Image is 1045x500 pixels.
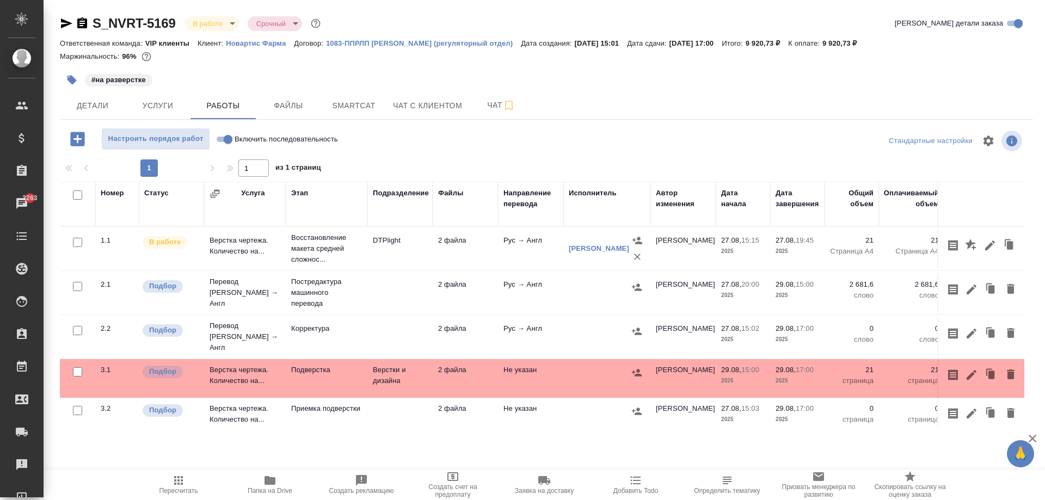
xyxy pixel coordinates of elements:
td: Верстка чертежа. Количество на... [204,398,286,436]
span: Посмотреть информацию [1001,131,1024,151]
button: Заменить [1020,279,1038,300]
button: Клонировать [981,279,1001,300]
p: 27.08, [721,236,741,244]
button: Редактировать [962,279,981,300]
p: 2025 [776,375,819,386]
p: Корректура [291,323,362,334]
p: слово [884,334,939,345]
div: Исполнитель выполняет работу [142,235,199,250]
button: Удалить [629,249,646,265]
p: 2 файла [438,279,493,290]
div: Оплачиваемый объем [884,188,939,209]
p: Подбор [149,366,176,377]
td: Верстка чертежа. Количество на... [204,230,286,268]
div: Можно подбирать исполнителей [142,279,199,294]
div: Подразделение [373,188,429,199]
p: 0 [884,403,939,414]
button: Клонировать [999,235,1020,256]
p: 2025 [721,246,765,257]
button: Клонировать [981,323,1001,344]
div: 3.2 [101,403,133,414]
button: Удалить [1001,279,1020,300]
button: 336.00 RUB; [139,50,153,64]
td: Верстка чертежа. Количество на... [204,359,286,397]
button: Редактировать [962,365,981,385]
span: Чат с клиентом [393,99,462,113]
p: К оплате: [788,39,822,47]
p: 2025 [721,414,765,425]
a: S_NVRT-5169 [93,16,176,30]
button: Назначить [629,403,645,419]
p: 21 [830,365,874,375]
p: 21 [884,235,939,246]
td: Перевод [PERSON_NAME] → Англ [204,315,286,359]
p: Договор: [294,39,326,47]
p: 19:45 [796,236,814,244]
button: 🙏 [1007,440,1034,467]
td: Не указан [498,398,563,436]
button: Удалить [1001,365,1020,385]
p: VIP клиенты [145,39,198,47]
p: 2025 [776,334,819,345]
p: 2 файла [438,365,493,375]
p: 2025 [776,414,819,425]
div: 1.1 [101,235,133,246]
button: Клонировать [981,403,1001,424]
p: 27.08, [721,324,741,332]
svg: Подписаться [502,99,515,112]
div: Услуга [241,188,265,199]
p: слово [830,290,874,301]
span: Работы [197,99,249,113]
p: Подбор [149,281,176,292]
p: 21 [884,365,939,375]
button: Скопировать ссылку [76,17,89,30]
p: Подбор [149,325,176,336]
p: 27.08, [776,236,796,244]
button: Редактировать [981,235,999,256]
button: Заменить [1020,365,1038,385]
td: [PERSON_NAME] [650,359,716,397]
p: Страница А4 [884,246,939,257]
p: 0 [884,323,939,334]
div: Дата начала [721,188,765,209]
td: [PERSON_NAME] [650,398,716,436]
p: 1083-ППРЛП [PERSON_NAME] (регуляторный отдел) [326,39,521,47]
td: Верстки и дизайна [367,359,433,397]
p: 2 файла [438,235,493,246]
p: 0 [830,323,874,334]
button: Заменить [1020,323,1038,344]
p: 15:00 [796,280,814,288]
p: 2 файла [438,403,493,414]
td: [PERSON_NAME] [650,318,716,356]
p: 2 681,6 [830,279,874,290]
button: Удалить [1001,403,1020,424]
button: Настроить порядок работ [101,128,210,150]
p: 29.08, [776,366,796,374]
div: Можно подбирать исполнителей [142,403,199,418]
p: Восстановление макета средней сложнос... [291,232,362,265]
p: 21 [830,235,874,246]
p: 2025 [721,290,765,301]
div: Автор изменения [656,188,710,209]
div: Можно подбирать исполнителей [142,323,199,338]
button: Добавить работу [63,128,93,150]
p: 2 файла [438,323,493,334]
button: Скопировать мини-бриф [944,403,962,424]
button: Скопировать мини-бриф [944,279,962,300]
div: В работе [185,16,239,31]
td: Рус → Англ [498,274,563,312]
td: DTPlight [367,230,433,268]
p: [DATE] 17:00 [669,39,722,47]
button: Назначить [629,232,646,249]
p: страница [830,375,874,386]
button: Скопировать мини-бриф [944,323,962,344]
span: Настроить таблицу [975,128,1001,154]
p: 27.08, [721,404,741,412]
p: Страница А4 [830,246,874,257]
td: Рус → Англ [498,318,563,356]
td: Не указан [498,359,563,397]
p: 17:00 [796,324,814,332]
div: Общий объем [830,188,874,209]
span: Чат [475,98,527,112]
a: [PERSON_NAME] [569,244,629,252]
